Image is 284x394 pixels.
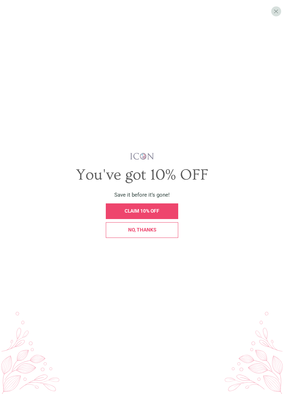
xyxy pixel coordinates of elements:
span: X [274,8,278,15]
span: You've got 10% OFF [76,166,208,183]
span: CLAIM 10% OFF [125,208,159,214]
img: iconwallstickersl_1754656298800.png [130,153,155,160]
span: Save it before it’s gone! [114,192,170,198]
span: No, thanks [128,227,156,233]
